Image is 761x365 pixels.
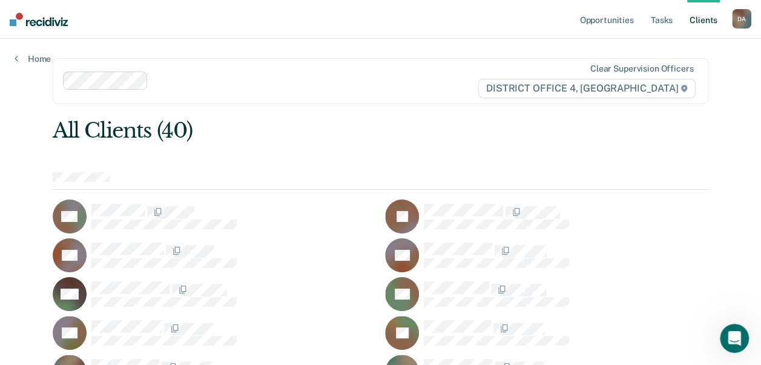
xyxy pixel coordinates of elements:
[590,64,693,74] div: Clear supervision officers
[720,324,749,353] iframe: Intercom live chat
[15,53,51,64] a: Home
[478,79,696,98] span: DISTRICT OFFICE 4, [GEOGRAPHIC_DATA]
[10,13,68,26] img: Recidiviz
[53,118,578,143] div: All Clients (40)
[732,9,751,28] button: DA
[732,9,751,28] div: D A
